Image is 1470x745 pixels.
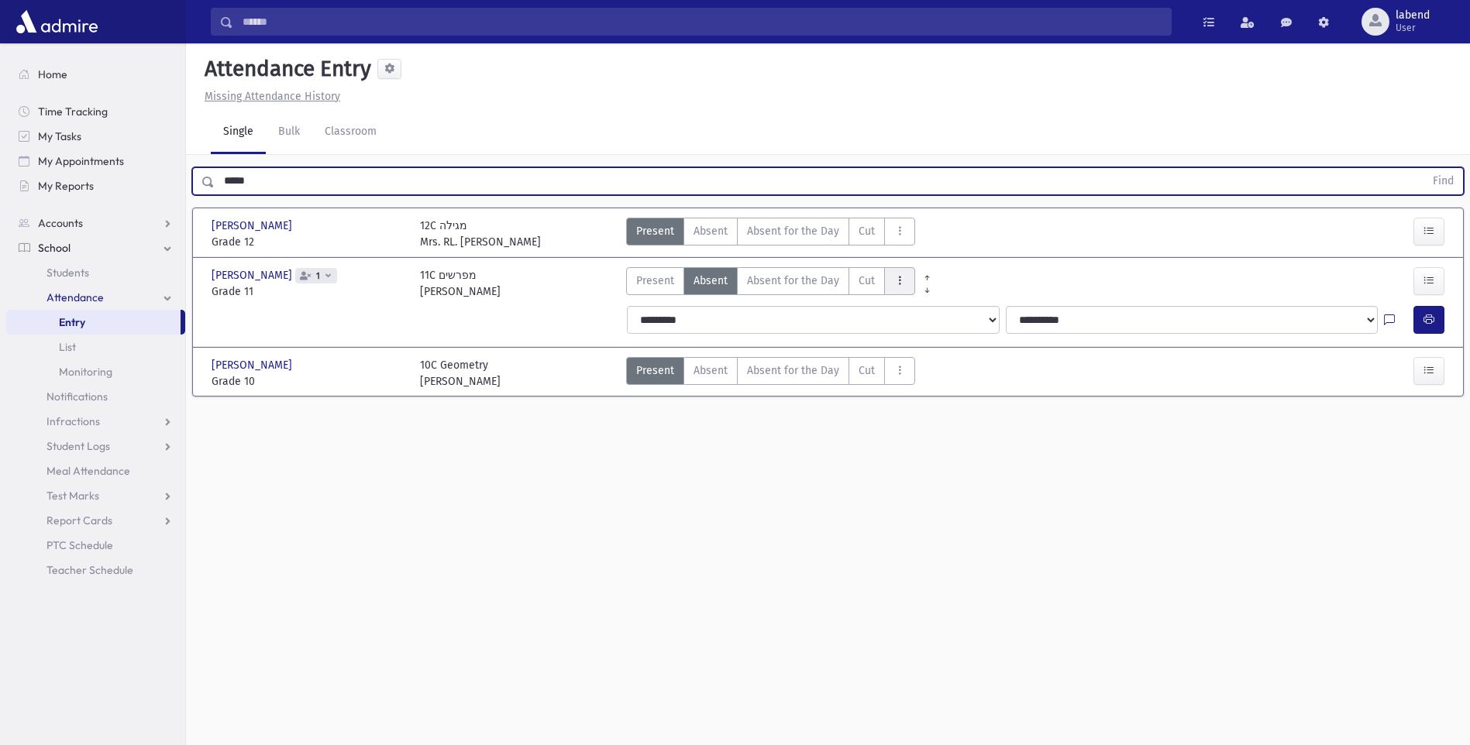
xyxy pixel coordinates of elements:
div: 10C Geometry [PERSON_NAME] [420,357,501,390]
a: Single [211,111,266,154]
span: Infractions [46,414,100,428]
span: Notifications [46,390,108,403]
a: Meal Attendance [6,458,185,483]
span: Absent [694,362,728,379]
a: Test Marks [6,483,185,508]
span: Present [636,223,674,239]
span: Cut [859,362,875,379]
span: labend [1396,9,1430,22]
div: 12C מגילה Mrs. RL. [PERSON_NAME] [420,218,541,250]
span: Monitoring [59,365,112,379]
a: List [6,335,185,359]
a: Notifications [6,384,185,409]
a: My Appointments [6,149,185,173]
span: [PERSON_NAME] [212,357,295,373]
span: User [1396,22,1430,34]
span: My Appointments [38,154,124,168]
span: Absent for the Day [747,273,839,289]
span: Absent [694,223,728,239]
span: Absent [694,273,728,289]
div: AttTypes [626,357,915,390]
input: Search [233,8,1171,36]
span: Grade 12 [212,234,405,250]
a: My Tasks [6,124,185,149]
a: Students [6,260,185,285]
span: Test Marks [46,489,99,503]
span: List [59,340,76,354]
div: AttTypes [626,267,915,300]
span: Teacher Schedule [46,563,133,577]
span: My Tasks [38,129,81,143]
span: School [38,241,71,255]
a: Home [6,62,185,87]
a: Infractions [6,409,185,434]
span: 1 [313,271,323,281]
span: Accounts [38,216,83,230]
span: Present [636,273,674,289]
span: Student Logs [46,439,110,453]
span: Report Cards [46,513,112,527]
div: 11C מפרשים [PERSON_NAME] [420,267,501,300]
a: Teacher Schedule [6,558,185,582]
a: Bulk [266,111,312,154]
div: AttTypes [626,218,915,250]
a: Report Cards [6,508,185,533]
span: Meal Attendance [46,464,130,478]
span: PTC Schedule [46,538,113,552]
span: My Reports [38,179,94,193]
a: Attendance [6,285,185,310]
span: Attendance [46,290,104,304]
span: Absent for the Day [747,223,839,239]
a: Entry [6,310,181,335]
a: Time Tracking [6,99,185,124]
span: Students [46,266,89,280]
img: AdmirePro [12,6,102,37]
span: Cut [859,223,875,239]
a: PTC Schedule [6,533,185,558]
button: Find [1424,168,1463,194]
span: [PERSON_NAME] [212,267,295,283]
h5: Attendance Entry [198,56,371,82]
u: Missing Attendance History [205,90,340,103]
span: Time Tracking [38,105,108,118]
span: Home [38,67,67,81]
a: Accounts [6,211,185,235]
span: Present [636,362,674,379]
a: My Reports [6,173,185,198]
span: Grade 10 [212,373,405,390]
a: Student Logs [6,434,185,458]
span: Absent for the Day [747,362,839,379]
a: School [6,235,185,260]
a: Missing Attendance History [198,90,340,103]
span: [PERSON_NAME] [212,218,295,234]
span: Grade 11 [212,283,405,300]
span: Cut [859,273,875,289]
a: Monitoring [6,359,185,384]
a: Classroom [312,111,389,154]
span: Entry [59,315,85,329]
